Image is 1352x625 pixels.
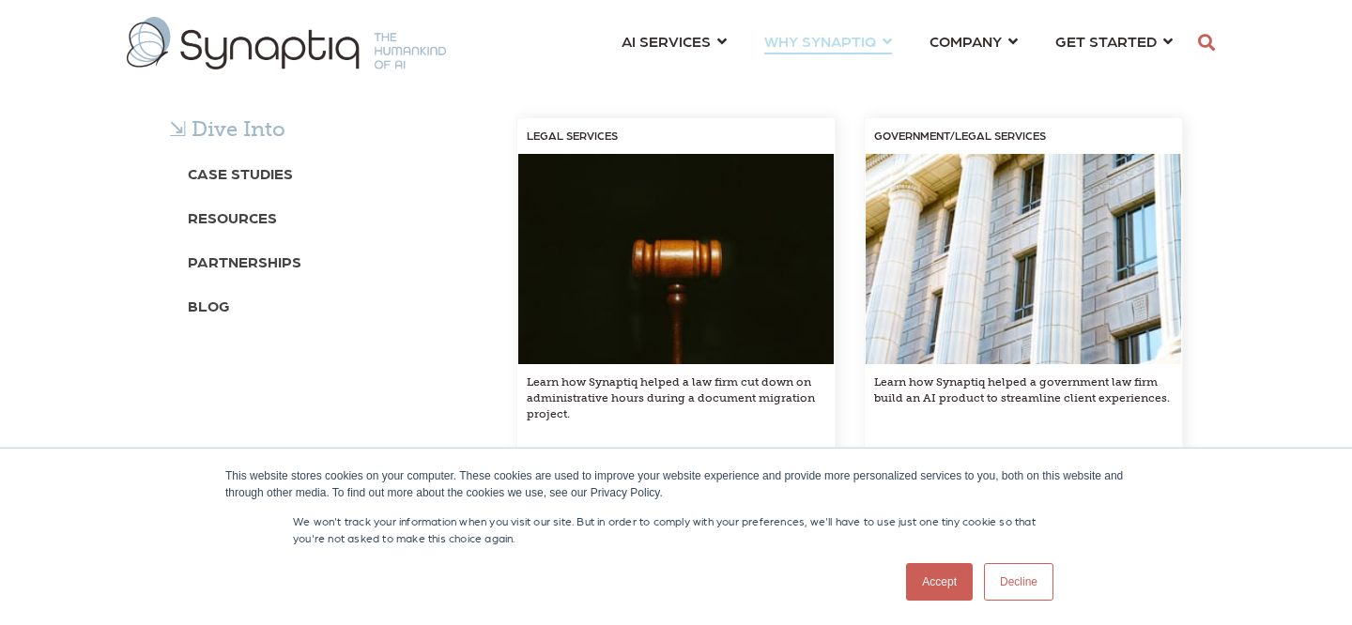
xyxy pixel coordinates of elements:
a: Accept [906,563,973,601]
span: WHY SYNAPTIQ [764,28,876,53]
span: COMPANY [929,28,1002,53]
span: GET STARTED [1055,28,1157,53]
nav: menu [603,9,1191,77]
a: COMPANY [929,23,1018,58]
a: WHY SYNAPTIQ [764,23,892,58]
a: GET STARTED [1055,23,1173,58]
p: We won't track your information when you visit our site. But in order to comply with your prefere... [293,512,1059,546]
a: Decline [984,563,1053,601]
div: This website stores cookies on your computer. These cookies are used to improve your website expe... [225,467,1127,501]
img: synaptiq logo-1 [127,17,446,69]
a: AI SERVICES [622,23,727,58]
span: AI SERVICES [622,28,711,53]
